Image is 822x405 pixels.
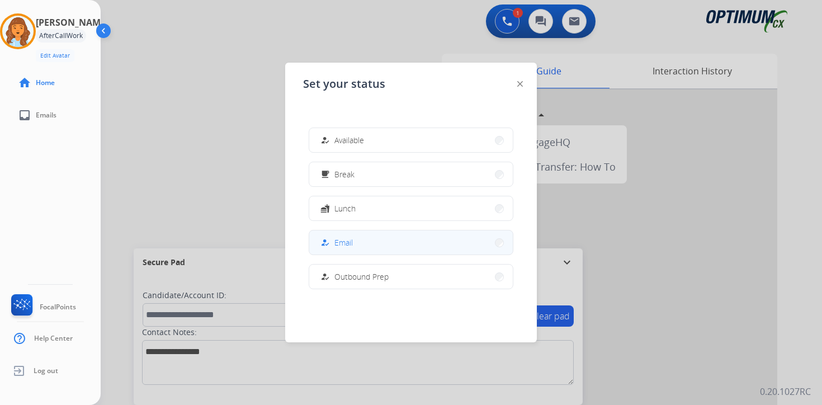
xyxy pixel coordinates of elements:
span: Break [334,168,355,180]
span: FocalPoints [40,303,76,312]
mat-icon: inbox [18,109,31,122]
button: Break [309,162,513,186]
span: Help Center [34,334,73,343]
span: Outbound Prep [334,271,389,282]
h3: [PERSON_NAME] [36,16,108,29]
img: avatar [2,16,34,47]
img: close-button [517,81,523,87]
span: Email [334,237,353,248]
button: Email [309,230,513,255]
mat-icon: fastfood [320,204,330,213]
button: Edit Avatar [36,49,74,62]
span: Available [334,134,364,146]
mat-icon: how_to_reg [320,272,330,281]
span: Lunch [334,202,356,214]
span: Log out [34,366,58,375]
mat-icon: how_to_reg [320,135,330,145]
span: Emails [36,111,56,120]
mat-icon: home [18,76,31,90]
button: Lunch [309,196,513,220]
p: 0.20.1027RC [760,385,811,398]
mat-icon: free_breakfast [320,169,330,179]
span: Set your status [303,76,385,92]
button: Outbound Prep [309,265,513,289]
a: FocalPoints [9,294,76,320]
button: Available [309,128,513,152]
div: AfterCallWork [36,29,86,43]
span: Home [36,78,55,87]
mat-icon: how_to_reg [320,238,330,247]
